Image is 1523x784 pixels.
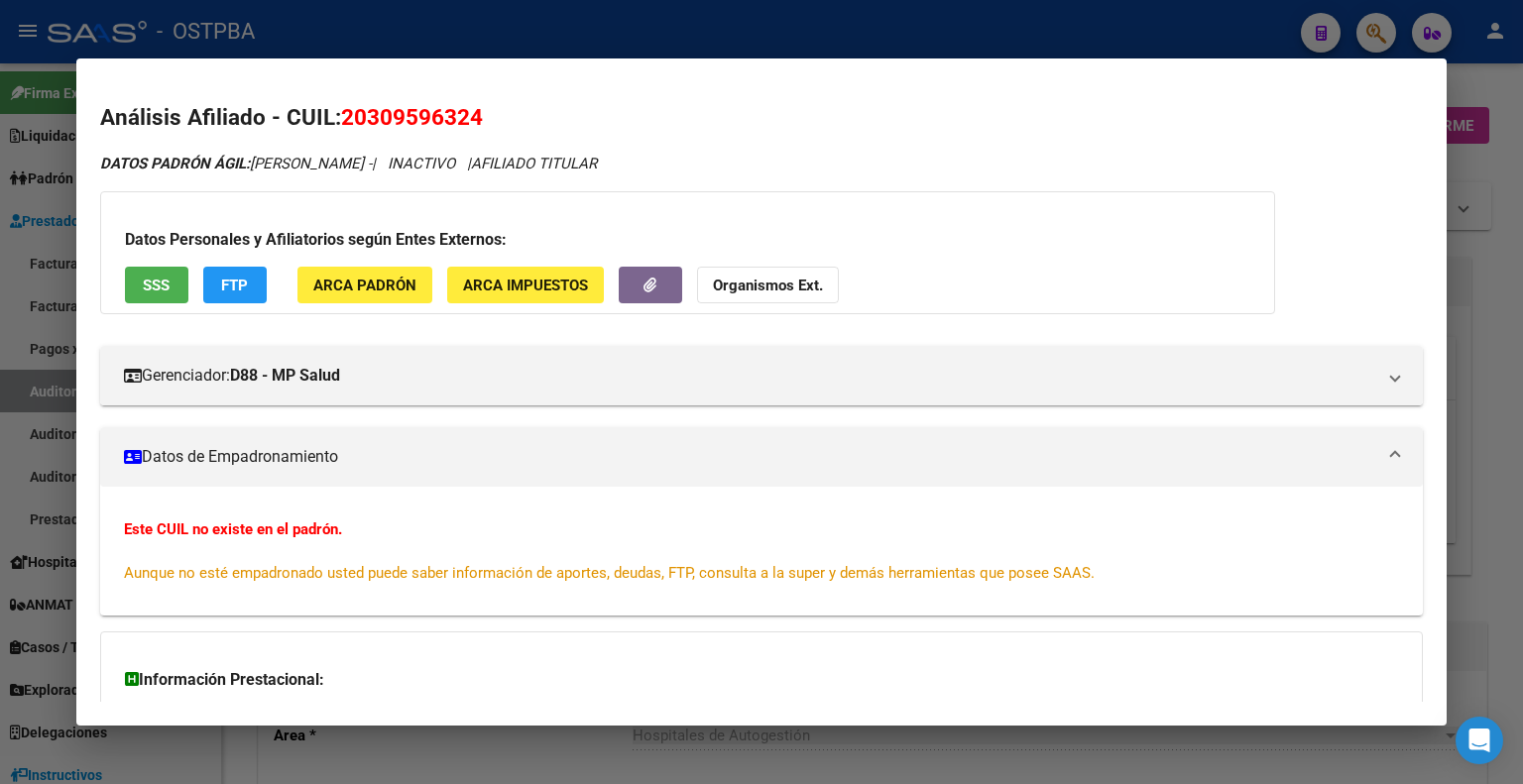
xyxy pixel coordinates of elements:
button: ARCA Padrón [297,267,432,303]
h3: Información Prestacional: [125,668,1398,692]
strong: Organismos Ext. [713,277,823,294]
button: Organismos Ext. [697,267,839,303]
mat-expansion-panel-header: Gerenciador:D88 - MP Salud [100,346,1423,405]
span: Aunque no esté empadronado usted puede saber información de aportes, deudas, FTP, consulta a la s... [124,564,1095,582]
h3: Datos Personales y Afiliatorios según Entes Externos: [125,228,1250,252]
mat-expansion-panel-header: Datos de Empadronamiento [100,427,1423,487]
div: Datos de Empadronamiento [100,487,1423,616]
i: | INACTIVO | [100,155,597,172]
span: 20309596324 [341,104,483,130]
span: SSS [143,277,170,294]
mat-panel-title: Gerenciador: [124,364,1375,388]
strong: DATOS PADRÓN ÁGIL: [100,155,250,172]
mat-panel-title: Datos de Empadronamiento [124,445,1375,469]
span: ARCA Padrón [313,277,416,294]
strong: Este CUIL no existe en el padrón. [124,520,342,538]
span: AFILIADO TITULAR [471,155,597,172]
span: ARCA Impuestos [463,277,588,294]
span: [PERSON_NAME] - [100,155,372,172]
span: FTP [221,277,248,294]
button: FTP [203,267,267,303]
button: ARCA Impuestos [447,267,604,303]
strong: D88 - MP Salud [230,364,340,388]
div: Open Intercom Messenger [1456,717,1503,764]
h2: Análisis Afiliado - CUIL: [100,101,1423,135]
button: SSS [125,267,188,303]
